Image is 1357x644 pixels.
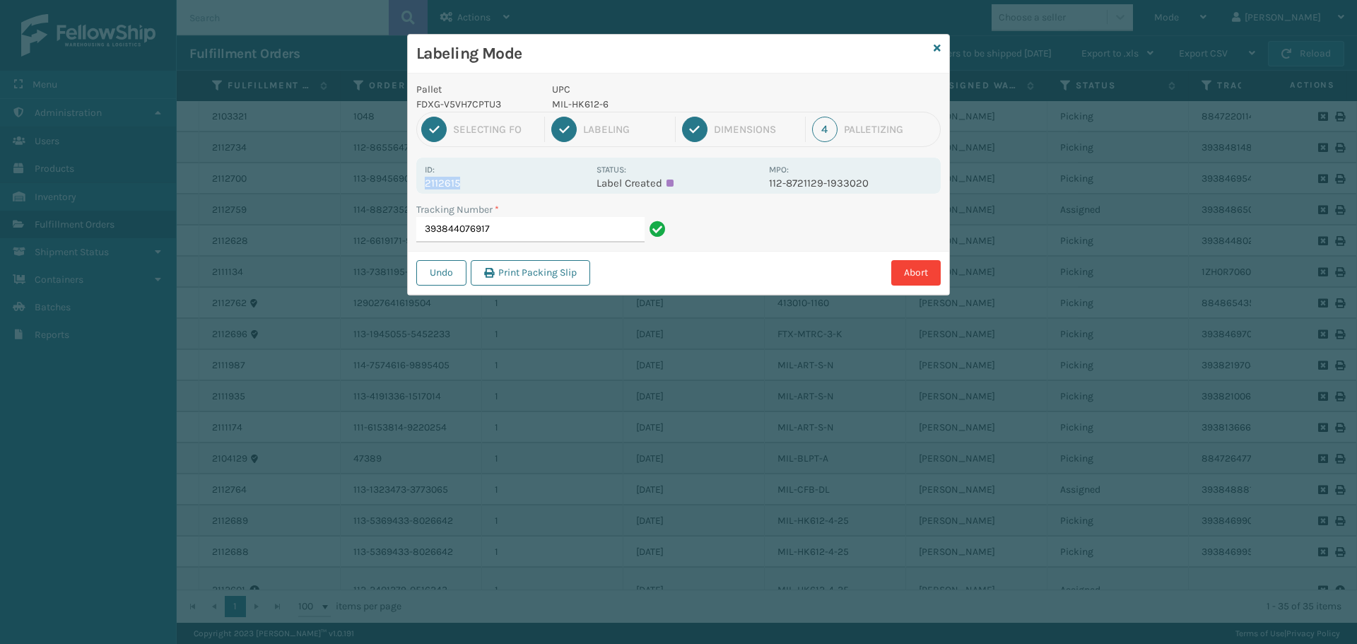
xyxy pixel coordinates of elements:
[552,97,760,112] p: MIL-HK612-6
[891,260,941,286] button: Abort
[421,117,447,142] div: 1
[416,260,466,286] button: Undo
[551,117,577,142] div: 2
[416,202,499,217] label: Tracking Number
[682,117,707,142] div: 3
[471,260,590,286] button: Print Packing Slip
[416,43,928,64] h3: Labeling Mode
[552,82,760,97] p: UPC
[769,165,789,175] label: MPO:
[425,165,435,175] label: Id:
[416,82,535,97] p: Pallet
[425,177,588,189] p: 2112615
[714,123,799,136] div: Dimensions
[597,177,760,189] p: Label Created
[812,117,838,142] div: 4
[583,123,668,136] div: Labeling
[769,177,932,189] p: 112-8721129-1933020
[416,97,535,112] p: FDXG-V5VH7CPTU3
[844,123,936,136] div: Palletizing
[597,165,626,175] label: Status:
[453,123,538,136] div: Selecting FO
